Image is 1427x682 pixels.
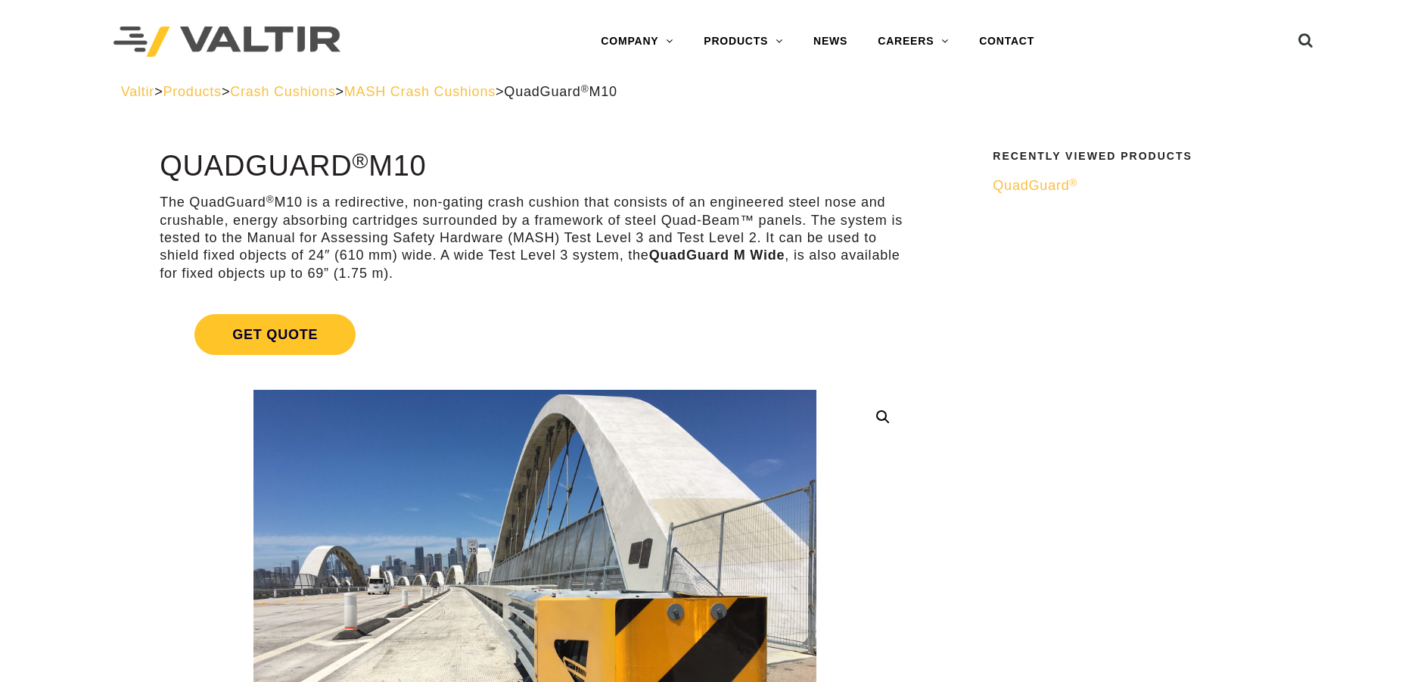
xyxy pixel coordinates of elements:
[964,26,1049,57] a: CONTACT
[863,26,964,57] a: CAREERS
[230,84,335,99] a: Crash Cushions
[504,84,617,99] span: QuadGuard M10
[160,296,910,373] a: Get Quote
[194,314,356,355] span: Get Quote
[266,194,275,205] sup: ®
[163,84,221,99] a: Products
[649,248,785,263] strong: QuadGuard M Wide
[121,83,1307,101] div: > > > >
[121,84,154,99] a: Valtir
[160,194,910,282] p: The QuadGuard M10 is a redirective, non-gating crash cushion that consists of an engineered steel...
[993,177,1297,195] a: QuadGuard®
[352,148,368,173] sup: ®
[798,26,863,57] a: NEWS
[1070,177,1078,188] sup: ®
[993,178,1077,193] span: QuadGuard
[581,83,589,95] sup: ®
[344,84,496,99] a: MASH Crash Cushions
[689,26,798,57] a: PRODUCTS
[586,26,689,57] a: COMPANY
[160,151,910,182] h1: QuadGuard M10
[113,26,340,58] img: Valtir
[993,151,1297,162] h2: Recently Viewed Products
